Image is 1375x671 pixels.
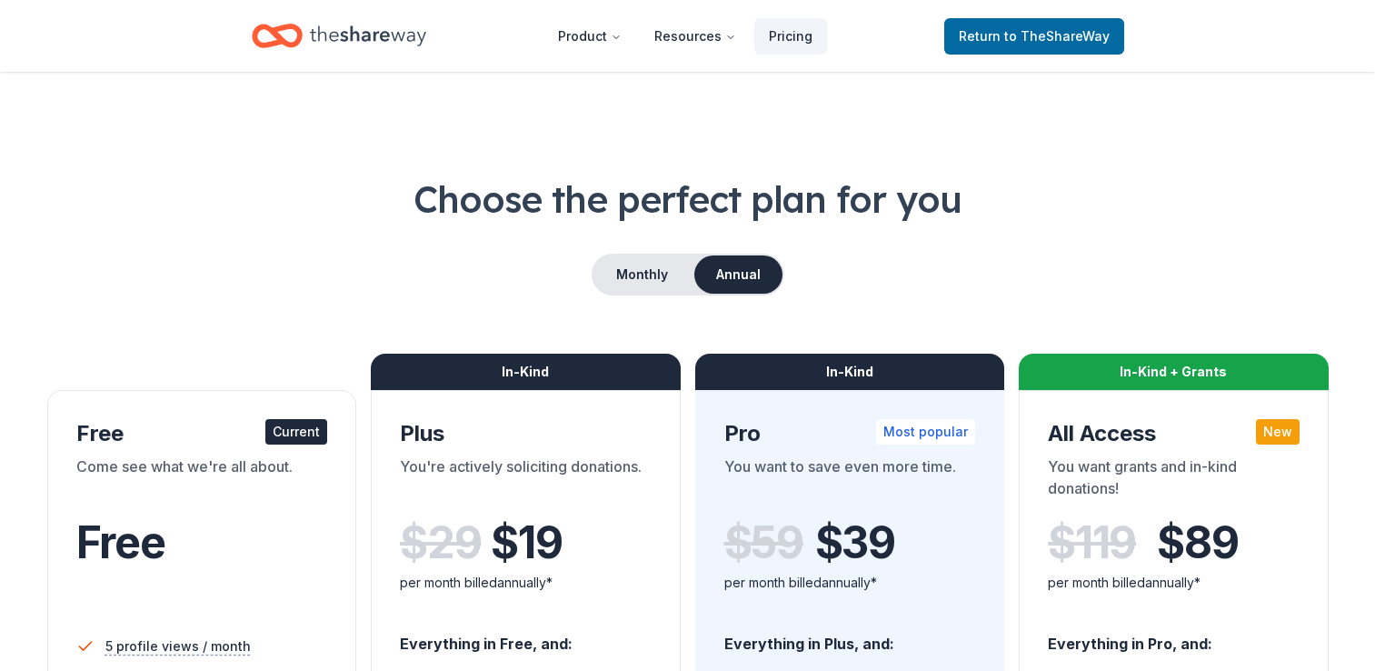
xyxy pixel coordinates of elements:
div: Plus [400,419,652,448]
button: Resources [640,18,751,55]
div: Most popular [876,419,975,445]
span: $ 89 [1157,517,1238,568]
div: New [1256,419,1300,445]
span: to TheShareWay [1004,28,1110,44]
div: You want to save even more time. [724,456,976,506]
div: Everything in Pro, and: [1048,617,1300,656]
span: $ 39 [815,517,895,568]
div: per month billed annually* [400,572,652,594]
button: Monthly [593,255,691,294]
div: All Access [1048,419,1300,448]
div: You want grants and in-kind donations! [1048,456,1300,506]
nav: Main [543,15,827,57]
div: Pro [724,419,976,448]
span: 5 profile views / month [105,636,251,657]
span: Free [76,516,165,569]
div: Come see what we're all about. [76,456,328,506]
button: Annual [694,255,782,294]
a: Returnto TheShareWay [944,18,1124,55]
div: You're actively soliciting donations. [400,456,652,506]
span: Return [959,25,1110,47]
div: Current [265,419,327,445]
div: Free [76,419,328,448]
span: $ 19 [491,517,562,568]
h1: Choose the perfect plan for you [44,174,1331,225]
div: per month billed annually* [724,572,976,594]
div: In-Kind [695,354,1005,390]
div: In-Kind + Grants [1019,354,1329,390]
div: per month billed annually* [1048,572,1300,594]
a: Pricing [754,18,827,55]
div: Everything in Free, and: [400,617,652,656]
div: In-Kind [371,354,681,390]
a: Home [252,15,426,57]
div: Everything in Plus, and: [724,617,976,656]
button: Product [543,18,636,55]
